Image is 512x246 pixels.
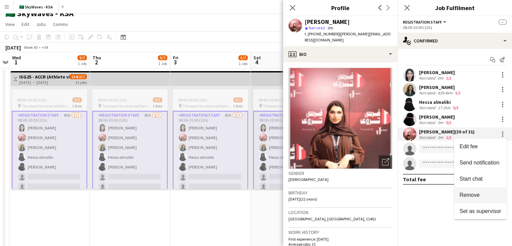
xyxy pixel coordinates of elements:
[459,176,482,182] span: Start chat
[459,208,501,214] span: Set as supervisor
[459,144,478,149] span: Edit fee
[459,160,499,165] span: Send notification
[454,187,507,203] button: Remove
[454,171,507,187] button: Start chat
[454,155,507,171] button: Send notification
[454,203,507,219] button: Set as supervisor
[459,192,480,198] span: Remove
[454,139,507,155] button: Edit fee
